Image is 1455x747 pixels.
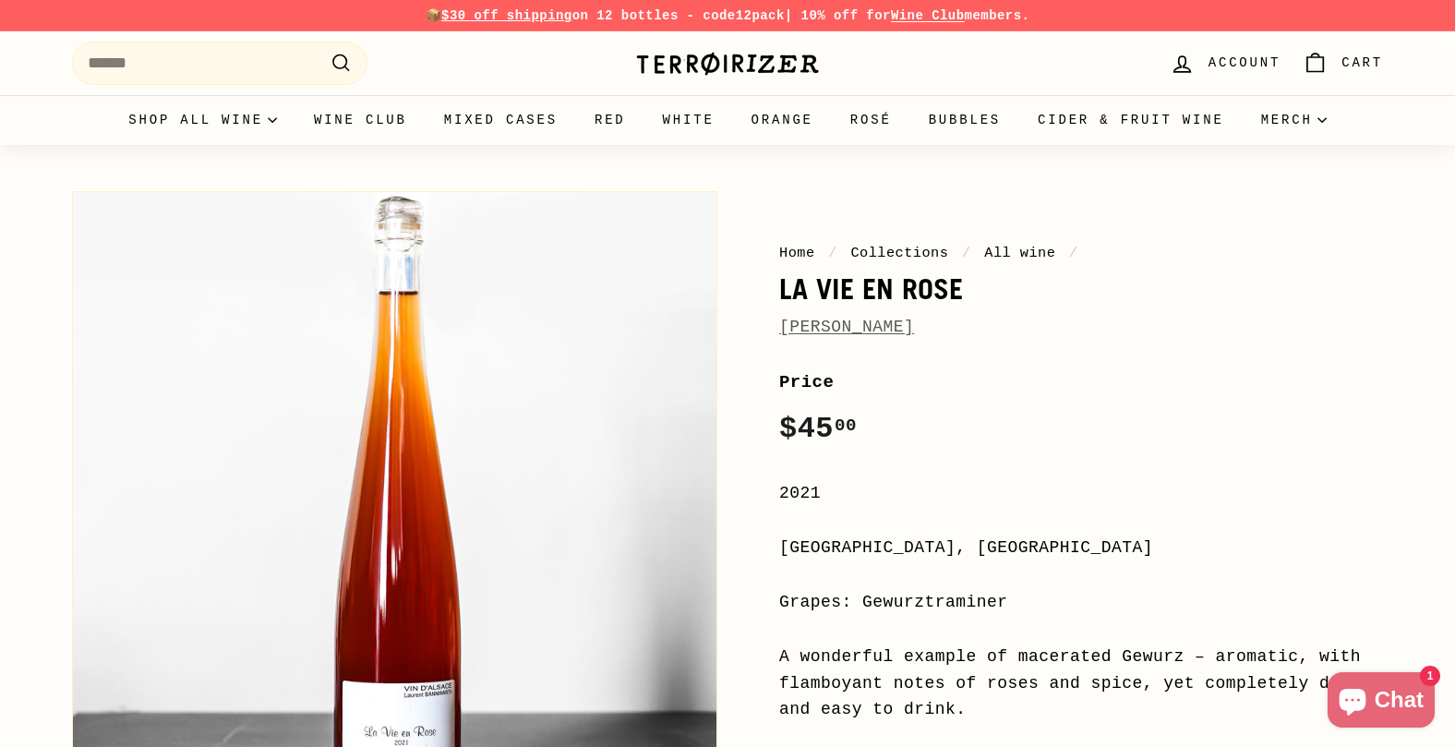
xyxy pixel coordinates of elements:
h1: La Vie en Rose [779,273,1383,305]
summary: Merch [1243,95,1345,145]
div: A wonderful example of macerated Gewurz – aromatic, with flamboyant notes of roses and spice, yet... [779,644,1383,723]
span: Account [1208,53,1281,73]
a: Cider & Fruit Wine [1019,95,1243,145]
div: 2021 [779,480,1383,507]
a: Rosé [832,95,910,145]
nav: breadcrumbs [779,242,1383,264]
span: / [824,245,842,261]
a: Cart [1292,36,1394,90]
a: All wine [984,245,1055,261]
span: Cart [1341,53,1383,73]
a: Collections [850,245,948,261]
span: / [957,245,976,261]
a: Mixed Cases [426,95,576,145]
sup: 00 [835,416,857,436]
a: Home [779,245,815,261]
a: [PERSON_NAME] [779,318,914,336]
summary: Shop all wine [110,95,295,145]
div: Grapes: Gewurztraminer [779,589,1383,616]
strong: 12pack [736,8,785,23]
span: / [1064,245,1083,261]
a: Wine Club [891,8,965,23]
div: Primary [35,95,1420,145]
a: Account [1159,36,1292,90]
a: White [644,95,733,145]
span: $30 off shipping [441,8,572,23]
a: Bubbles [910,95,1019,145]
inbox-online-store-chat: Shopify online store chat [1322,672,1440,732]
label: Price [779,368,1383,396]
p: 📦 on 12 bottles - code | 10% off for members. [72,6,1383,26]
div: [GEOGRAPHIC_DATA], [GEOGRAPHIC_DATA] [779,535,1383,561]
a: Wine Club [295,95,426,145]
a: Red [576,95,644,145]
a: Orange [733,95,832,145]
span: $45 [779,412,857,446]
